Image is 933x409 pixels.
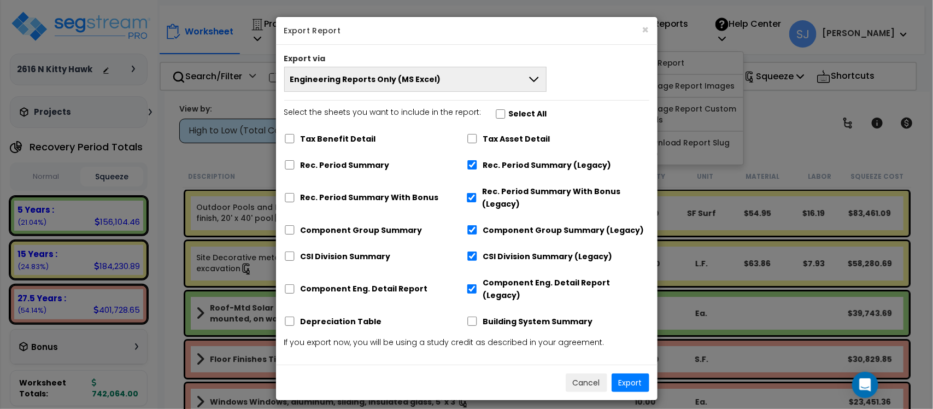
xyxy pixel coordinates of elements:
p: Select the sheets you want to include in the report: [284,106,482,119]
label: Component Group Summary (Legacy) [483,224,644,237]
label: Tax Benefit Detail [301,133,376,145]
label: CSI Division Summary [301,250,391,263]
label: Rec. Period Summary With Bonus [301,191,439,204]
label: Depreciation Table [301,315,382,328]
button: Engineering Reports Only (MS Excel) [284,67,547,92]
label: Component Eng. Detail Report (Legacy) [483,277,649,302]
label: Tax Asset Detail [483,133,550,145]
button: Export [612,373,649,392]
h5: Export Report [284,25,649,36]
p: If you export now, you will be using a study credit as described in your agreement. [284,336,649,349]
label: Component Group Summary [301,224,423,237]
label: Select All [509,108,547,120]
label: Component Eng. Detail Report [301,283,428,295]
input: Select the sheets you want to include in the report:Select All [495,109,506,119]
button: × [642,24,649,36]
button: Cancel [566,373,607,392]
label: CSI Division Summary (Legacy) [483,250,613,263]
label: Export via [284,53,326,64]
span: Engineering Reports Only (MS Excel) [290,74,441,85]
label: Rec. Period Summary (Legacy) [483,159,612,172]
label: Rec. Period Summary [301,159,390,172]
label: Rec. Period Summary With Bonus (Legacy) [482,185,649,211]
div: Open Intercom Messenger [852,372,878,398]
label: Building System Summary [483,315,593,328]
